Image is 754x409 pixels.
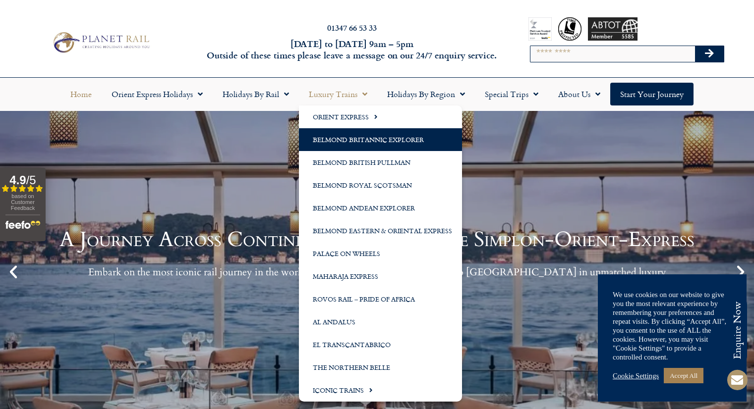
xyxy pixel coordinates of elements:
[299,174,462,197] a: Belmond Royal Scotsman
[299,105,462,402] ul: Luxury Trains
[548,83,610,105] a: About Us
[732,263,749,280] div: Next slide
[299,105,462,128] a: Orient Express
[299,219,462,242] a: Belmond Eastern & Oriental Express
[102,83,213,105] a: Orient Express Holidays
[299,151,462,174] a: Belmond British Pullman
[613,290,732,361] div: We use cookies on our website to give you the most relevant experience by remembering your prefer...
[299,128,462,151] a: Belmond Britannic Explorer
[60,83,102,105] a: Home
[5,263,22,280] div: Previous slide
[299,242,462,265] a: Palace on Wheels
[299,356,462,379] a: The Northern Belle
[59,266,695,278] p: Embark on the most iconic rail journey in the world — from [GEOGRAPHIC_DATA] to [GEOGRAPHIC_DATA]...
[299,83,377,105] a: Luxury Trains
[610,83,694,105] a: Start your Journey
[299,310,462,333] a: Al Andalus
[377,83,475,105] a: Holidays by Region
[49,30,152,55] img: Planet Rail Train Holidays Logo
[5,83,749,105] nav: Menu
[613,371,659,380] a: Cookie Settings
[475,83,548,105] a: Special Trips
[299,333,462,356] a: El Transcantabrico
[299,197,462,219] a: Belmond Andean Explorer
[299,288,462,310] a: Rovos Rail – Pride of Africa
[213,83,299,105] a: Holidays by Rail
[327,22,377,33] a: 01347 66 53 33
[59,229,695,250] h1: A Journey Across Continents on the Venice Simplon-Orient-Express
[664,368,703,383] a: Accept All
[299,265,462,288] a: Maharaja Express
[299,379,462,402] a: Iconic Trains
[695,46,724,62] button: Search
[204,38,500,61] h6: [DATE] to [DATE] 9am – 5pm Outside of these times please leave a message on our 24/7 enquiry serv...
